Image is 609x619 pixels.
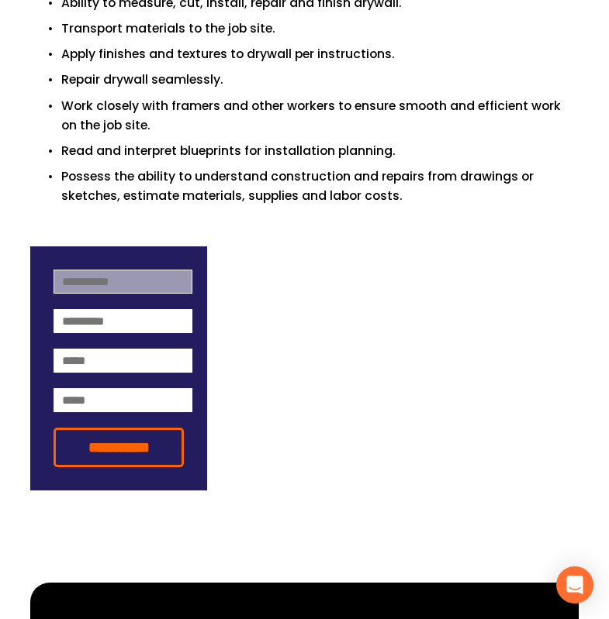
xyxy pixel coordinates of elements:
[61,70,579,89] p: Repair drywall seamlessly.
[61,167,579,205] p: Possess the ability to understand construction and repairs from drawings or sketches, estimate ma...
[61,141,579,160] p: Read and interpret blueprints for installation planning.
[61,19,579,38] p: Transport materials to the job site.
[61,96,579,135] p: Work closely with framers and other workers to ensure smooth and efficient work on the job site.
[556,566,593,604] div: Open Intercom Messenger
[61,44,579,64] p: Apply finishes and textures to drywall per instructions.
